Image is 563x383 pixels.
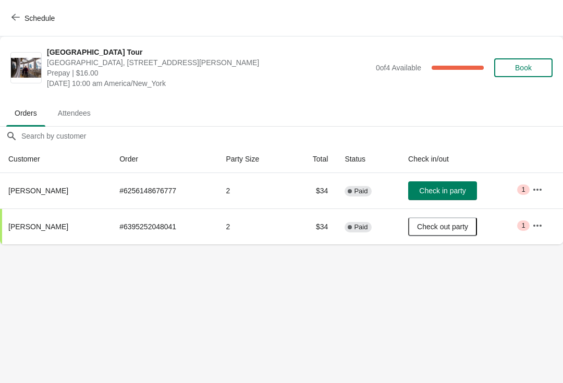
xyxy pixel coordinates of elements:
span: [GEOGRAPHIC_DATA], [STREET_ADDRESS][PERSON_NAME] [47,57,371,68]
td: # 6395252048041 [111,208,217,244]
input: Search by customer [21,127,563,145]
button: Check in party [408,181,477,200]
button: Book [494,58,553,77]
button: Check out party [408,217,477,236]
img: City Hall Tower Tour [11,58,41,78]
span: [PERSON_NAME] [8,223,68,231]
th: Order [111,145,217,173]
button: Schedule [5,9,63,28]
span: Book [515,64,532,72]
span: Check out party [417,223,468,231]
span: 1 [521,186,525,194]
span: [GEOGRAPHIC_DATA] Tour [47,47,371,57]
span: 1 [521,221,525,230]
span: Schedule [25,14,55,22]
th: Check in/out [400,145,524,173]
td: 2 [217,173,290,208]
td: $34 [290,173,336,208]
span: Paid [354,187,368,195]
th: Total [290,145,336,173]
th: Party Size [217,145,290,173]
th: Status [336,145,400,173]
span: Prepay | $16.00 [47,68,371,78]
span: [DATE] 10:00 am America/New_York [47,78,371,89]
td: $34 [290,208,336,244]
span: Attendees [50,104,99,122]
span: Paid [354,223,368,231]
span: [PERSON_NAME] [8,187,68,195]
span: Orders [6,104,45,122]
td: 2 [217,208,290,244]
td: # 6256148676777 [111,173,217,208]
span: Check in party [419,187,466,195]
span: 0 of 4 Available [376,64,421,72]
